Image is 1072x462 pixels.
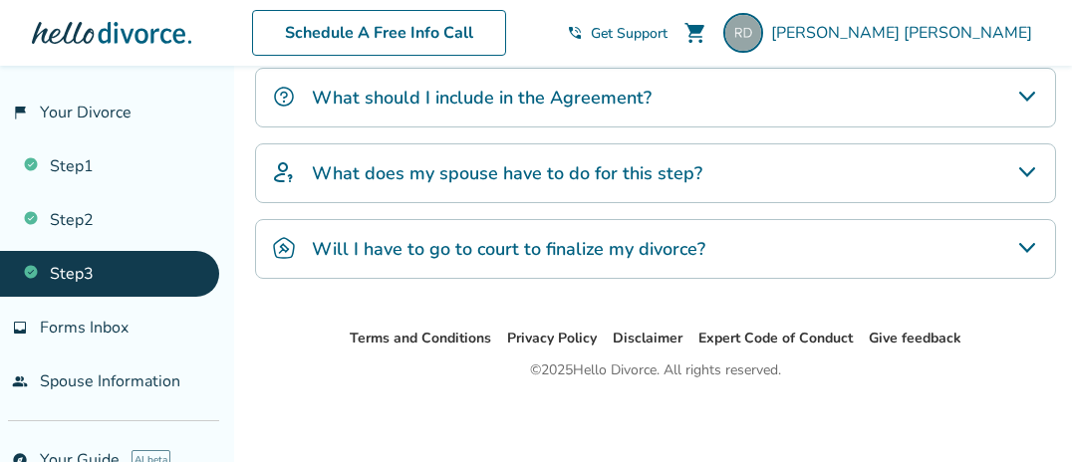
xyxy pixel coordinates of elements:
div: What should I include in the Agreement? [255,68,1056,127]
span: shopping_cart [683,21,707,45]
li: Give feedback [869,327,961,350]
span: inbox [12,320,28,336]
a: Expert Code of Conduct [698,329,853,347]
div: What does my spouse have to do for this step? [255,143,1056,203]
iframe: Chat Widget [972,366,1072,462]
span: flag_2 [12,105,28,120]
a: phone_in_talkGet Support [567,24,668,43]
img: What does my spouse have to do for this step? [272,160,296,184]
h4: Will I have to go to court to finalize my divorce? [312,236,705,262]
h4: What does my spouse have to do for this step? [312,160,702,186]
a: Privacy Policy [507,329,597,347]
h4: What should I include in the Agreement? [312,85,652,111]
span: phone_in_talk [567,25,583,41]
a: Terms and Conditions [350,329,491,347]
span: [PERSON_NAME] [PERSON_NAME] [771,22,1040,44]
span: people [12,373,28,389]
div: © 2025 Hello Divorce. All rights reserved. [530,358,781,382]
img: robdav@tds.net [723,13,763,53]
a: Schedule A Free Info Call [252,10,506,56]
div: Will I have to go to court to finalize my divorce? [255,219,1056,279]
img: Will I have to go to court to finalize my divorce? [272,236,296,260]
span: Get Support [591,24,668,43]
li: Disclaimer [613,327,682,350]
img: What should I include in the Agreement? [272,85,296,109]
span: Forms Inbox [40,317,129,339]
